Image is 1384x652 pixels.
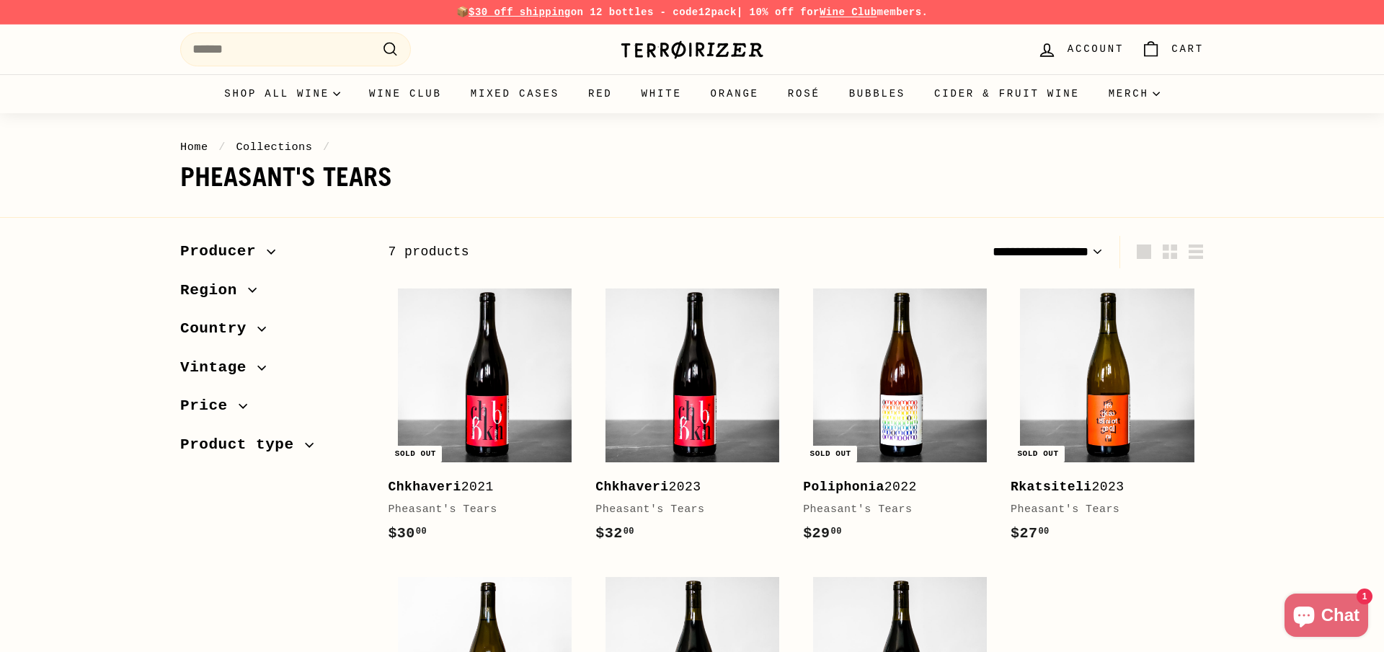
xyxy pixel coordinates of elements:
button: Producer [180,236,365,275]
div: Primary [151,74,1233,113]
span: Account [1068,41,1124,57]
a: Mixed Cases [456,74,574,113]
sup: 00 [416,527,427,537]
a: Chkhaveri2023Pheasant's Tears [595,279,789,560]
span: $27 [1011,525,1050,542]
div: Pheasant's Tears [803,501,982,519]
a: Cart [1132,28,1212,71]
inbox-online-store-chat: Shopify online store chat [1280,594,1372,640]
button: Vintage [180,352,365,391]
div: Sold out [389,446,442,462]
div: Pheasant's Tears [388,501,567,519]
h1: Pheasant's Tears [180,163,1204,192]
summary: Merch [1094,74,1174,113]
a: Rosé [773,74,835,113]
span: $30 off shipping [469,6,571,18]
span: / [215,141,229,154]
span: Price [180,394,239,418]
a: Orange [696,74,773,113]
div: 2023 [1011,477,1189,498]
b: Chkhaveri [595,480,668,494]
a: Wine Club [820,6,877,18]
strong: 12pack [698,6,737,18]
nav: breadcrumbs [180,138,1204,156]
span: Region [180,278,248,303]
div: 2023 [595,477,774,498]
sup: 00 [624,527,634,537]
b: Poliphonia [803,480,884,494]
span: Vintage [180,356,257,380]
a: Cider & Fruit Wine [920,74,1094,113]
summary: Shop all wine [210,74,355,113]
span: $30 [388,525,427,542]
sup: 00 [831,527,842,537]
button: Region [180,275,365,314]
p: 📦 on 12 bottles - code | 10% off for members. [180,4,1204,20]
a: Sold out Poliphonia2022Pheasant's Tears [803,279,996,560]
span: Country [180,317,257,341]
sup: 00 [1038,527,1049,537]
div: Pheasant's Tears [1011,501,1189,519]
span: Producer [180,239,267,264]
a: Account [1029,28,1132,71]
a: Bubbles [835,74,920,113]
a: Sold out Chkhaveri2021Pheasant's Tears [388,279,581,560]
div: 2021 [388,477,567,498]
a: Sold out Rkatsiteli2023Pheasant's Tears [1011,279,1204,560]
button: Country [180,313,365,352]
a: Home [180,141,208,154]
a: White [627,74,696,113]
b: Rkatsiteli [1011,480,1092,494]
span: $32 [595,525,634,542]
a: Wine Club [355,74,456,113]
div: Pheasant's Tears [595,501,774,519]
span: $29 [803,525,842,542]
a: Collections [236,141,312,154]
div: 7 products [388,242,796,263]
div: 2022 [803,477,982,498]
div: Sold out [804,446,857,462]
span: / [319,141,334,154]
button: Product type [180,429,365,468]
span: Cart [1171,41,1204,57]
button: Price [180,390,365,429]
a: Red [574,74,627,113]
b: Chkhaveri [388,480,461,494]
span: Product type [180,433,305,457]
div: Sold out [1011,446,1064,462]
